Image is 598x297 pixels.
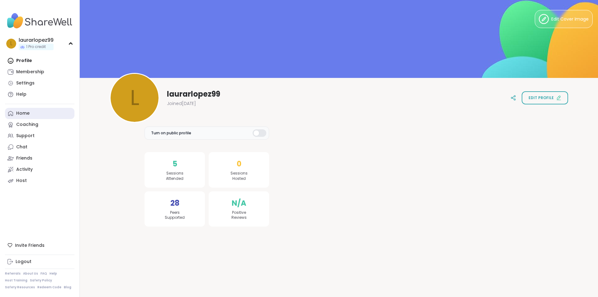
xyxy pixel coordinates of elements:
span: 1 Pro credit [26,44,46,50]
a: Safety Resources [5,285,35,290]
div: Support [16,133,35,139]
a: Referrals [5,271,21,276]
a: Redeem Code [37,285,61,290]
span: Sessions Hosted [230,171,248,181]
a: Membership [5,66,74,78]
a: Settings [5,78,74,89]
div: Host [16,178,27,184]
a: Coaching [5,119,74,130]
a: Safety Policy [30,278,52,283]
span: N/A [232,198,246,209]
a: Logout [5,256,74,267]
span: Peers Supported [165,210,185,221]
div: laurarlopez99 [19,37,54,44]
span: Edit Cover Image [551,16,589,22]
div: Settings [16,80,35,86]
span: Joined [DATE] [167,100,196,107]
div: Activity [16,166,33,173]
a: Host Training [5,278,27,283]
span: laurarlopez99 [167,89,220,99]
span: Sessions Attended [166,171,183,181]
a: Help [50,271,57,276]
span: Turn on public profile [151,130,191,136]
div: Friends [16,155,32,161]
span: 0 [237,158,241,170]
div: Membership [16,69,44,75]
div: Help [16,91,26,98]
a: Home [5,108,74,119]
a: Host [5,175,74,186]
img: ShareWell Nav Logo [5,10,74,32]
a: Blog [64,285,71,290]
a: Help [5,89,74,100]
span: 5 [173,158,177,170]
a: Chat [5,141,74,153]
div: Logout [16,259,31,265]
div: Invite Friends [5,240,74,251]
a: FAQ [40,271,47,276]
span: Positive Reviews [231,210,247,221]
span: Edit profile [529,95,554,101]
a: Activity [5,164,74,175]
a: Support [5,130,74,141]
a: About Us [23,271,38,276]
a: Friends [5,153,74,164]
div: Home [16,110,30,117]
span: l [10,40,12,48]
div: Coaching [16,122,38,128]
button: Edit profile [522,91,568,104]
button: Edit Cover Image [535,10,593,28]
span: 28 [170,198,179,209]
div: Chat [16,144,27,150]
